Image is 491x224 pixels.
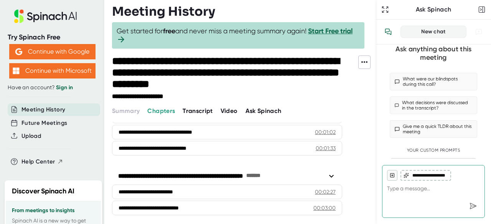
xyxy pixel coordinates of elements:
span: Help Center [21,157,55,166]
button: Transcript [183,106,213,116]
button: Help Center [21,157,63,166]
a: Sign in [56,84,73,91]
button: Give me a quick TLDR about this meeting [390,120,477,138]
div: Ask Spinach [390,6,476,13]
div: New chat [405,28,461,35]
span: Ask Spinach [245,107,282,114]
button: Video [221,106,238,116]
button: What were our blindspots during this call? [390,73,477,90]
button: Chapters [147,106,175,116]
span: Video [221,107,238,114]
span: Get started for and never miss a meeting summary again! [117,27,360,44]
div: Have an account? [8,84,97,91]
a: Start Free trial [308,27,353,35]
button: Create custom prompt [390,158,477,172]
button: Ask Spinach [245,106,282,116]
div: Your Custom Prompts [390,148,477,153]
div: 00:02:27 [315,188,336,196]
button: Upload [21,132,41,141]
div: 00:03:00 [313,204,336,212]
div: Try Spinach Free [8,33,97,42]
button: Expand to Ask Spinach page [380,4,390,15]
div: 00:01:33 [316,144,336,152]
button: Summary [112,106,140,116]
span: Transcript [183,107,213,114]
button: Future Meetings [21,119,67,128]
button: Close conversation sidebar [476,4,487,15]
button: Continue with Google [9,44,96,59]
h2: Discover Spinach AI [12,186,74,196]
h3: Meeting History [112,4,215,19]
b: free [163,27,175,35]
button: Continue with Microsoft [9,63,96,78]
h3: From meetings to insights [12,208,95,214]
img: Aehbyd4JwY73AAAAAElFTkSuQmCC [15,48,22,55]
button: View conversation history [381,24,396,39]
div: Send message [466,199,480,213]
div: Ask anything about this meeting [390,45,477,62]
button: What decisions were discussed in the transcript? [390,96,477,114]
button: Meeting History [21,105,65,114]
span: Chapters [147,107,175,114]
span: Summary [112,107,140,114]
div: 00:01:02 [315,128,336,136]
